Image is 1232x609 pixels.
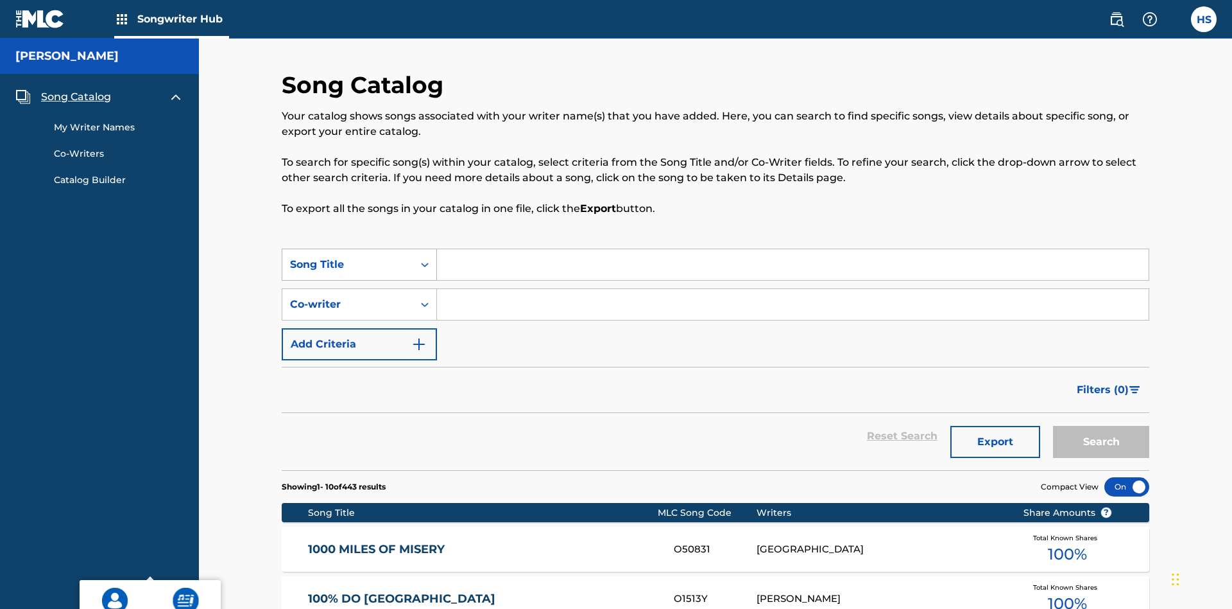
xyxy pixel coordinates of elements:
[54,147,184,161] a: Co-Writers
[1137,6,1163,32] div: Help
[41,89,111,105] span: Song Catalog
[1101,507,1111,518] span: ?
[1142,12,1158,27] img: help
[282,201,1149,216] p: To export all the songs in your catalog in one file, click the button.
[757,592,1004,606] div: [PERSON_NAME]
[1168,547,1232,609] iframe: Chat Widget
[1023,506,1112,520] span: Share Amounts
[282,328,437,360] button: Add Criteria
[1033,533,1102,543] span: Total Known Shares
[282,155,1149,186] p: To search for specific song(s) within your catalog, select criteria from the Song Title and/or Co...
[15,49,119,64] h5: Toby Songwriter
[674,592,756,606] div: O1513Y
[308,542,657,557] a: 1000 MILES OF MISERY
[290,257,406,272] div: Song Title
[1191,6,1217,32] div: User Menu
[1170,13,1183,26] div: Notifications
[1104,6,1129,32] a: Public Search
[137,12,229,26] span: Songwriter Hub
[674,542,756,557] div: O50831
[1048,543,1087,566] span: 100 %
[282,249,1149,470] form: Search Form
[15,10,65,28] img: MLC Logo
[1129,386,1140,394] img: filter
[1196,400,1232,509] iframe: Resource Center
[308,592,657,606] a: 100% DO [GEOGRAPHIC_DATA]
[282,481,386,493] p: Showing 1 - 10 of 443 results
[757,542,1004,557] div: [GEOGRAPHIC_DATA]
[15,89,111,105] a: Song CatalogSong Catalog
[1041,481,1099,493] span: Compact View
[290,297,406,312] div: Co-writer
[1033,583,1102,592] span: Total Known Shares
[54,173,184,187] a: Catalog Builder
[411,337,427,352] img: 9d2ae6d4665cec9f34b9.svg
[308,506,658,520] div: Song Title
[282,71,450,100] h2: Song Catalog
[950,426,1040,458] button: Export
[658,506,757,520] div: MLC Song Code
[168,89,184,105] img: expand
[580,202,616,215] strong: Export
[15,89,31,105] img: Song Catalog
[1172,560,1179,599] div: Drag
[1069,374,1149,406] button: Filters (0)
[282,109,1149,139] p: Your catalog shows songs associated with your writer name(s) that you have added. Here, you can s...
[757,506,1004,520] div: Writers
[1077,382,1129,398] span: Filters ( 0 )
[54,121,184,134] a: My Writer Names
[1109,12,1124,27] img: search
[114,12,130,27] img: Top Rightsholders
